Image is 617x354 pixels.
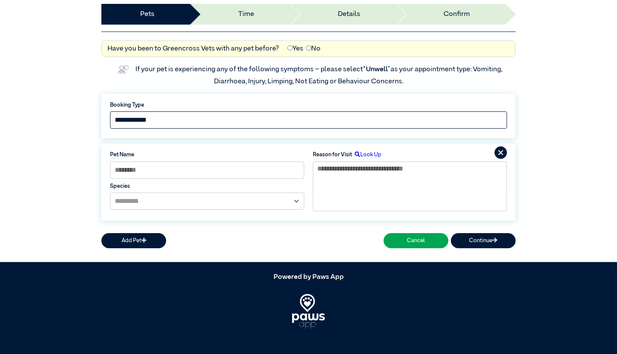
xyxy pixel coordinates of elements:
[115,63,131,76] img: vet
[292,294,325,328] img: PawsApp
[110,182,304,190] label: Species
[107,44,279,54] label: Have you been to Greencross Vets with any pet before?
[101,233,166,248] button: Add Pet
[352,151,381,159] label: Look Up
[101,273,516,281] h5: Powered by Paws App
[287,45,293,51] input: Yes
[306,45,311,51] input: No
[110,151,304,159] label: Pet Name
[135,66,504,85] label: If your pet is experiencing any of the following symptoms – please select as your appointment typ...
[313,151,352,159] label: Reason for Visit
[306,44,321,54] label: No
[140,9,154,19] a: Pets
[363,66,390,73] span: “Unwell”
[384,233,448,248] button: Cancel
[451,233,516,248] button: Continue
[287,44,303,54] label: Yes
[110,101,507,109] label: Booking Type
